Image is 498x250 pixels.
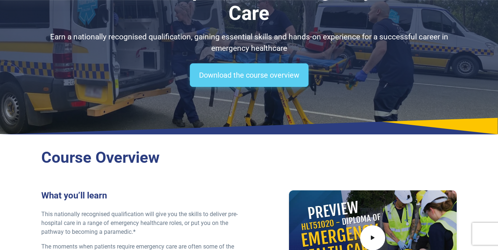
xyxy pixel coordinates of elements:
p: This nationally recognised qualification will give you the skills to deliver pre-hospital care in... [41,210,245,236]
p: Earn a nationally recognised qualification, gaining essential skills and hands-on experience for ... [41,31,457,54]
a: Download the course overview [190,63,309,87]
h2: Course Overview [41,148,457,167]
h3: What you’ll learn [41,190,245,201]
